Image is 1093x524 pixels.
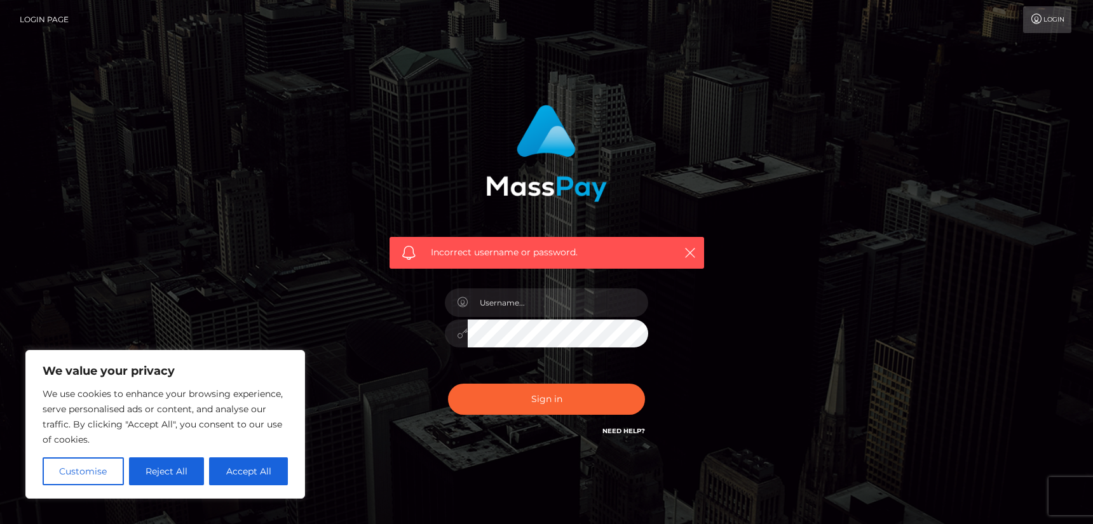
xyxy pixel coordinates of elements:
[25,350,305,499] div: We value your privacy
[129,457,205,485] button: Reject All
[468,288,648,317] input: Username...
[602,427,645,435] a: Need Help?
[209,457,288,485] button: Accept All
[1023,6,1071,33] a: Login
[43,363,288,379] p: We value your privacy
[43,386,288,447] p: We use cookies to enhance your browsing experience, serve personalised ads or content, and analys...
[448,384,645,415] button: Sign in
[43,457,124,485] button: Customise
[431,246,663,259] span: Incorrect username or password.
[20,6,69,33] a: Login Page
[486,105,607,202] img: MassPay Login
